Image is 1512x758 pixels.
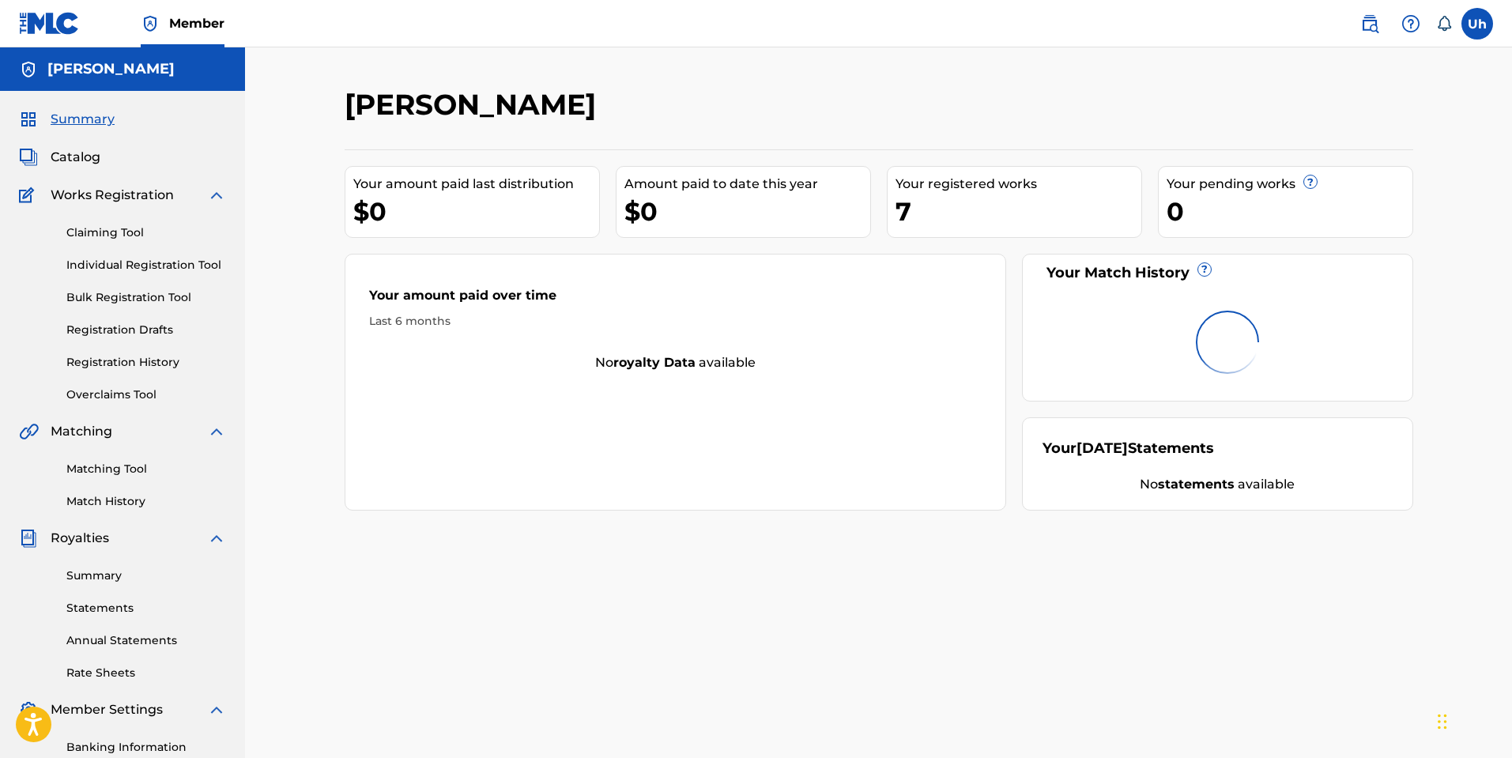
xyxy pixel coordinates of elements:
h2: [PERSON_NAME] [345,87,604,123]
div: User Menu [1461,8,1493,40]
a: Registration Drafts [66,322,226,338]
img: Matching [19,422,39,441]
img: Catalog [19,148,38,167]
a: Rate Sheets [66,665,226,681]
a: Registration History [66,354,226,371]
span: [DATE] [1076,439,1128,457]
a: CatalogCatalog [19,148,100,167]
span: Summary [51,110,115,129]
a: Statements [66,600,226,617]
div: Arrastrar [1438,698,1447,745]
div: $0 [624,194,870,229]
img: Accounts [19,60,38,79]
div: 0 [1167,194,1412,229]
div: Last 6 months [369,313,982,330]
div: Notifications [1436,16,1452,32]
span: ? [1198,263,1211,276]
div: $0 [353,194,599,229]
div: Amount paid to date this year [624,175,870,194]
a: Claiming Tool [66,224,226,241]
img: Top Rightsholder [141,14,160,33]
div: Your amount paid over time [369,286,982,313]
div: No available [345,353,1006,372]
a: Overclaims Tool [66,387,226,403]
span: Catalog [51,148,100,167]
img: expand [207,422,226,441]
img: expand [207,529,226,548]
img: Royalties [19,529,38,548]
div: Your amount paid last distribution [353,175,599,194]
a: Annual Statements [66,632,226,649]
a: Summary [66,568,226,584]
span: Royalties [51,529,109,548]
div: Help [1395,8,1427,40]
img: expand [207,700,226,719]
div: 7 [896,194,1141,229]
a: Public Search [1354,8,1386,40]
a: Individual Registration Tool [66,257,226,273]
div: Your Match History [1043,262,1393,284]
strong: statements [1158,477,1235,492]
img: MLC Logo [19,12,80,35]
div: No available [1043,475,1393,494]
div: Your Statements [1043,438,1214,459]
a: Bulk Registration Tool [66,289,226,306]
img: help [1401,14,1420,33]
img: Works Registration [19,186,40,205]
iframe: Chat Widget [1433,682,1512,758]
h5: Uriel hilario martinez [47,60,175,78]
span: ? [1304,175,1317,188]
div: Your pending works [1167,175,1412,194]
a: SummarySummary [19,110,115,129]
span: Member [169,14,224,32]
div: Your registered works [896,175,1141,194]
div: Widget de chat [1433,682,1512,758]
a: Banking Information [66,739,226,756]
a: Match History [66,493,226,510]
strong: royalty data [613,355,696,370]
img: Summary [19,110,38,129]
span: Works Registration [51,186,174,205]
a: Matching Tool [66,461,226,477]
span: Member Settings [51,700,163,719]
img: search [1360,14,1379,33]
img: expand [207,186,226,205]
img: preloader [1185,300,1269,385]
img: Member Settings [19,700,38,719]
span: Matching [51,422,112,441]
